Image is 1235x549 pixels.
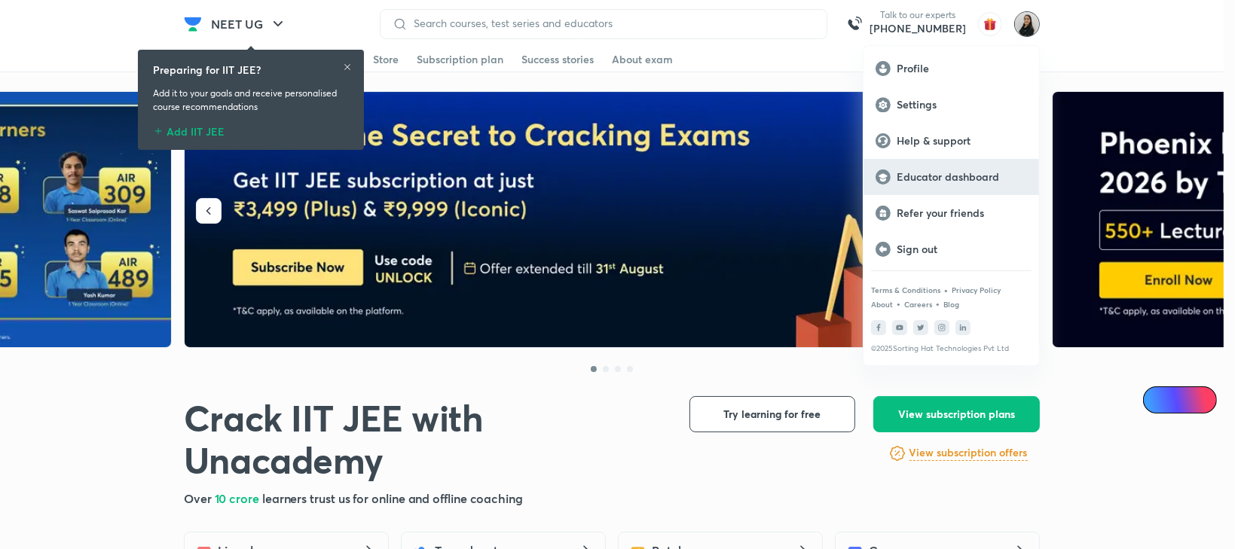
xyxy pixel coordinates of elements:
[897,98,1027,111] p: Settings
[871,285,940,294] a: Terms & Conditions
[897,170,1027,184] p: Educator dashboard
[864,87,1039,123] a: Settings
[864,195,1039,231] a: Refer your friends
[871,300,893,309] a: About
[943,283,949,297] div: •
[943,300,959,309] a: Blog
[897,62,1027,75] p: Profile
[864,50,1039,87] a: Profile
[897,206,1027,220] p: Refer your friends
[897,134,1027,148] p: Help & support
[897,242,1027,256] p: Sign out
[864,123,1039,159] a: Help & support
[896,297,901,310] div: •
[952,285,1001,294] a: Privacy Policy
[871,344,1032,353] p: © 2025 Sorting Hat Technologies Pvt Ltd
[935,297,940,310] div: •
[864,159,1039,195] a: Educator dashboard
[904,300,932,309] a: Careers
